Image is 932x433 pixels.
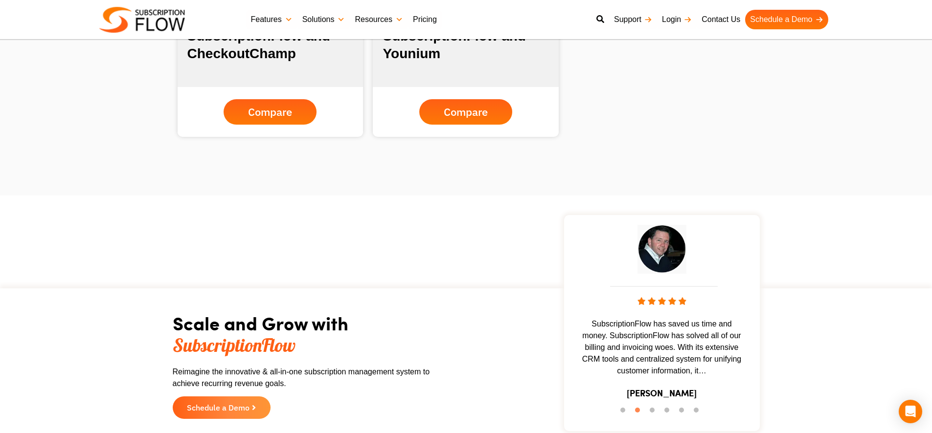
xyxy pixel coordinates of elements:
a: Support [609,10,657,29]
span: SubscriptionFlow [173,333,296,357]
img: Subscriptionflow [99,7,185,33]
a: Contact Us [697,10,745,29]
button: 1 of 6 [620,408,630,417]
a: Solutions [297,10,350,29]
a: Schedule a Demo [173,396,271,419]
h3: SubscriptionFlow and CheckoutChamp [187,27,354,63]
p: Reimagine the innovative & all-in-one subscription management system to achieve recurring revenue... [173,366,442,390]
a: Compare [224,99,317,125]
img: testimonial [637,225,686,274]
span: SubscriptionFlow has saved us time and money. SubscriptionFlow has solved all of our billing and ... [569,318,755,377]
button: 5 of 6 [679,408,689,417]
a: Features [246,10,297,29]
button: 2 of 6 [635,408,645,417]
a: Compare [419,99,512,125]
button: 4 of 6 [664,408,674,417]
a: Login [657,10,697,29]
span: Compare [444,107,488,117]
a: Schedule a Demo [745,10,828,29]
a: Pricing [408,10,442,29]
button: 3 of 6 [650,408,659,417]
h2: Scale and Grow with [173,313,442,356]
a: Resources [350,10,408,29]
div: Open Intercom Messenger [899,400,922,423]
img: stars [637,297,686,305]
h3: [PERSON_NAME] [627,387,697,400]
button: 6 of 6 [694,408,704,417]
span: Compare [248,107,292,117]
h3: SubscriptionFlow and Younium [383,27,549,63]
span: Schedule a Demo [187,404,250,411]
